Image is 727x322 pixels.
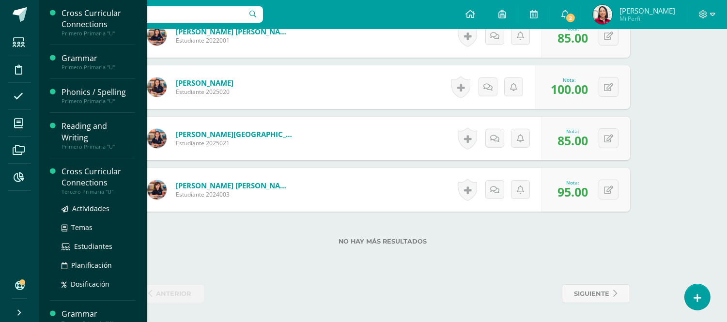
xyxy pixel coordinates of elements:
[62,308,135,320] div: Grammar
[176,190,292,199] span: Estudiante 2024003
[62,121,135,150] a: Reading and WritingPrimero Primaria "U"
[62,64,135,71] div: Primero Primaria "U"
[72,204,109,213] span: Actividades
[147,77,167,97] img: a68be2863d5d56a1e4f8de25f268ca59.png
[565,13,576,23] span: 2
[176,181,292,190] a: [PERSON_NAME] [PERSON_NAME]
[551,77,588,83] div: Nota:
[62,8,135,30] div: Cross Curricular Connections
[45,6,263,23] input: Busca un usuario...
[557,184,588,200] span: 95.00
[62,121,135,143] div: Reading and Writing
[593,5,612,24] img: 08057eefb9b834750ea7e3b3622e3058.png
[557,132,588,149] span: 85.00
[619,6,675,15] span: [PERSON_NAME]
[74,242,112,251] span: Estudiantes
[176,139,292,147] span: Estudiante 2025021
[62,166,135,188] div: Cross Curricular Connections
[62,53,135,64] div: Grammar
[62,143,135,150] div: Primero Primaria "U"
[551,81,588,97] span: 100.00
[557,30,588,46] span: 85.00
[619,15,675,23] span: Mi Perfil
[176,78,233,88] a: [PERSON_NAME]
[71,279,109,289] span: Dosificación
[147,180,167,199] img: 5471fb19cf9468443d5578166c524183.png
[62,203,135,214] a: Actividades
[136,238,630,245] label: No hay más resultados
[176,129,292,139] a: [PERSON_NAME][GEOGRAPHIC_DATA]
[62,166,135,195] a: Cross Curricular ConnectionsTercero Primaria "U"
[176,88,233,96] span: Estudiante 2025020
[62,30,135,37] div: Primero Primaria "U"
[62,98,135,105] div: Primero Primaria "U"
[176,36,292,45] span: Estudiante 2022001
[62,188,135,195] div: Tercero Primaria "U"
[62,222,135,233] a: Temas
[147,129,167,148] img: 6d24ab38d928667020dc8c956e99b909.png
[71,261,112,270] span: Planificación
[71,223,93,232] span: Temas
[147,26,167,46] img: 8d45fc879c0e03354b3d0e6e736e6e6d.png
[62,87,135,105] a: Phonics / SpellingPrimero Primaria "U"
[557,179,588,186] div: Nota:
[62,241,135,252] a: Estudiantes
[574,285,610,303] span: siguiente
[176,27,292,36] a: [PERSON_NAME] [PERSON_NAME]
[156,285,192,303] span: anterior
[62,8,135,37] a: Cross Curricular ConnectionsPrimero Primaria "U"
[62,260,135,271] a: Planificación
[62,278,135,290] a: Dosificación
[562,284,630,303] a: siguiente
[62,87,135,98] div: Phonics / Spelling
[557,128,588,135] div: Nota:
[62,53,135,71] a: GrammarPrimero Primaria "U"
